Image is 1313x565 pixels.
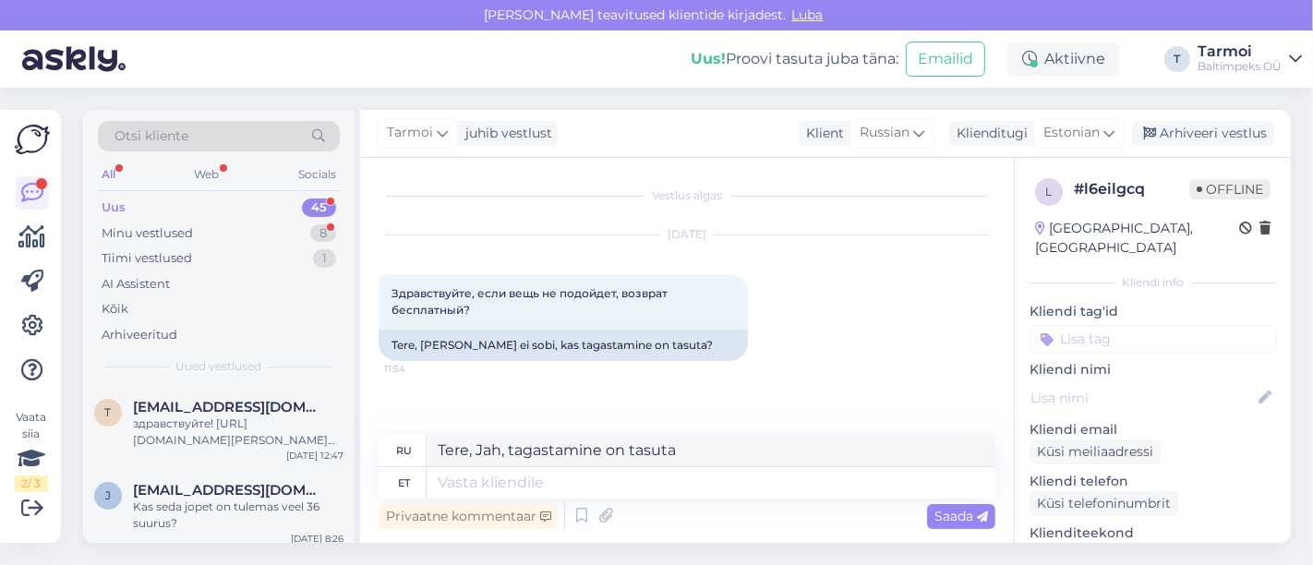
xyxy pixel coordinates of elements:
[15,125,50,154] img: Askly Logo
[379,330,748,361] div: Tere, [PERSON_NAME] ei sobi, kas tagastamine on tasuta?
[102,198,126,217] div: Uus
[133,399,325,415] span: timur.kozlov@gmail.com
[396,435,412,466] div: ru
[391,286,670,317] span: Здравствуйте, если вещь не подойдет, возврат бесплатный?
[1074,178,1189,200] div: # l6eilgcq
[691,50,726,67] b: Uus!
[15,409,48,492] div: Vaata siia
[98,162,119,186] div: All
[102,275,170,294] div: AI Assistent
[1164,46,1190,72] div: T
[1030,472,1276,491] p: Kliendi telefon
[384,362,453,376] span: 11:54
[398,467,410,499] div: et
[1030,439,1161,464] div: Küsi meiliaadressi
[286,449,343,463] div: [DATE] 12:47
[1030,360,1276,379] p: Kliendi nimi
[787,6,829,23] span: Luba
[1030,491,1178,516] div: Küsi telefoninumbrit
[1189,179,1271,199] span: Offline
[105,488,111,502] span: j
[310,224,336,243] div: 8
[1030,420,1276,439] p: Kliendi email
[379,504,559,529] div: Privaatne kommentaar
[1030,302,1276,321] p: Kliendi tag'id
[379,187,995,204] div: Vestlus algas
[1046,185,1053,198] span: l
[302,198,336,217] div: 45
[191,162,223,186] div: Web
[1198,44,1282,59] div: Tarmoi
[1007,42,1120,76] div: Aktiivne
[133,499,343,532] div: Kas seda jopet on tulemas veel 36 suurus?
[387,123,433,143] span: Tarmoi
[1030,274,1276,291] div: Kliendi info
[102,326,177,344] div: Arhiveeritud
[906,42,985,77] button: Emailid
[114,126,188,146] span: Otsi kliente
[176,358,262,375] span: Uued vestlused
[1030,388,1255,408] input: Lisa nimi
[133,482,325,499] span: janamottus@gmail.com
[102,224,193,243] div: Minu vestlused
[934,508,988,524] span: Saada
[133,415,343,449] div: здравствуйте! [URL][DOMAIN_NAME][PERSON_NAME] Telli kohe [PERSON_NAME] [PERSON_NAME] juba [DATE] ...
[313,249,336,268] div: 1
[1030,325,1276,353] input: Lisa tag
[799,124,844,143] div: Klient
[1035,219,1239,258] div: [GEOGRAPHIC_DATA], [GEOGRAPHIC_DATA]
[427,435,995,466] textarea: Tere, Jah, tagastamine on tasuta
[1198,59,1282,74] div: Baltimpeks OÜ
[379,226,995,243] div: [DATE]
[295,162,340,186] div: Socials
[860,123,909,143] span: Russian
[458,124,552,143] div: juhib vestlust
[1198,44,1302,74] a: TarmoiBaltimpeks OÜ
[291,532,343,546] div: [DATE] 8:26
[102,249,192,268] div: Tiimi vestlused
[1030,523,1276,543] p: Klienditeekond
[105,405,112,419] span: t
[1132,121,1274,146] div: Arhiveeri vestlus
[1043,123,1100,143] span: Estonian
[691,48,898,70] div: Proovi tasuta juba täna:
[949,124,1028,143] div: Klienditugi
[15,475,48,492] div: 2 / 3
[102,300,128,319] div: Kõik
